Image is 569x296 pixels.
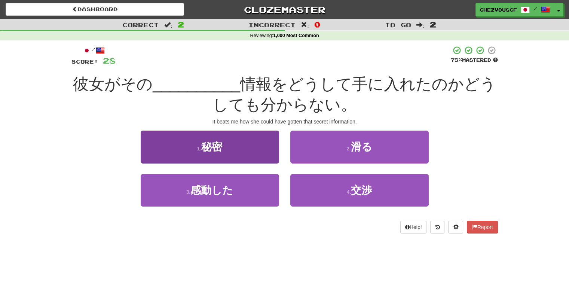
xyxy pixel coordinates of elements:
span: 2 [430,20,436,29]
small: 4 . [347,189,351,195]
span: : [301,22,309,28]
span: : [164,22,172,28]
div: / [71,46,116,55]
span: Incorrect [248,21,296,28]
span: To go [385,21,411,28]
a: chezvouscf / [475,3,554,16]
button: 4.交渉 [290,174,429,207]
span: : [416,22,425,28]
div: It beats me how she could have gotten that secret information. [71,118,498,125]
span: 28 [103,56,116,65]
button: Round history (alt+y) [430,221,444,234]
span: / [533,6,537,11]
span: __________ [153,75,240,93]
span: Score: [71,58,98,65]
span: chezvouscf [480,6,517,13]
a: Clozemaster [195,3,374,16]
small: 1 . [197,146,202,152]
button: 2.滑る [290,131,429,163]
button: Help! [400,221,427,234]
button: Report [467,221,498,234]
div: Mastered [451,57,498,64]
span: 彼女がその [73,75,153,93]
span: 0 [314,20,321,29]
span: Correct [122,21,159,28]
strong: 1,000 Most Common [273,33,319,38]
button: 3.感動した [141,174,279,207]
span: 秘密 [201,141,222,153]
span: 75 % [451,57,462,63]
small: 2 . [346,146,351,152]
span: 滑る [351,141,372,153]
span: 交渉 [351,184,372,196]
span: 2 [178,20,184,29]
span: 感動した [190,184,233,196]
small: 3 . [186,189,191,195]
a: Dashboard [6,3,184,16]
button: 1.秘密 [141,131,279,163]
span: 情報をどうして手に入れたのかどうしても分からない。 [212,75,496,113]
